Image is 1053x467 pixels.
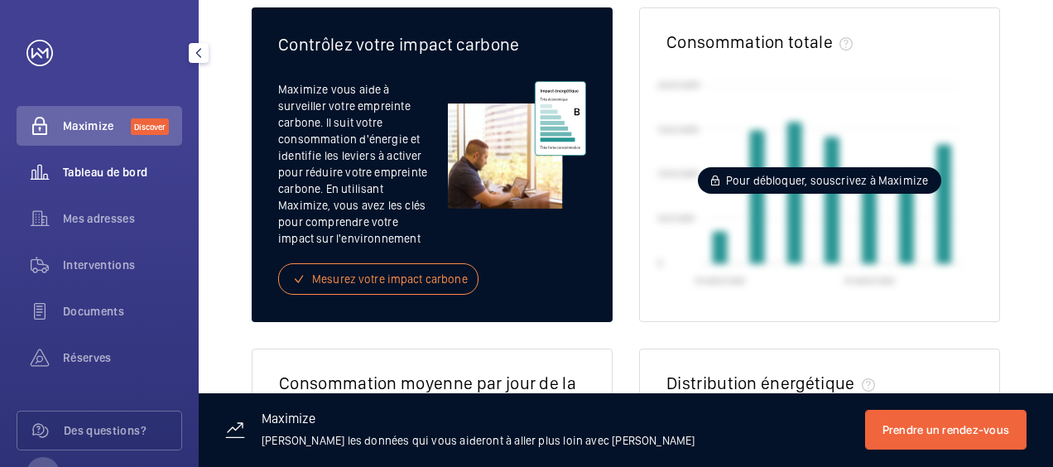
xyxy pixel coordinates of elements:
span: Tableau de bord [63,164,182,181]
span: Mesurez votre impact carbone [312,271,468,287]
h2: Contrôlez votre impact carbone [278,34,586,55]
span: Maximize [63,118,131,134]
span: Mes adresses [63,210,182,227]
h2: Consommation totale [666,31,833,52]
span: Réserves [63,349,182,366]
span: Des questions? [64,422,181,439]
span: Documents [63,303,182,320]
p: Maximize vous aide à surveiller votre empreinte carbone. Il suit votre consommation d'énergie et ... [278,81,448,247]
h2: Distribution énergétique [666,373,855,393]
span: Discover [131,118,169,135]
text: 0 [657,257,663,268]
img: energy-freemium-FR.svg [448,81,586,209]
text: 500 kWh [657,213,695,224]
text: 1000 kWh [657,168,700,180]
text: 2000 kWh [657,79,700,90]
p: [PERSON_NAME] les données qui vous aideront à aller plus loin avec [PERSON_NAME] [262,432,695,449]
h2: Consommation moyenne par jour de la semaine [279,373,576,414]
text: 1500 kWh [657,123,700,135]
span: Pour débloquer, souscrivez à Maximize [726,172,929,189]
button: Prendre un rendez-vous [865,410,1027,450]
span: Interventions [63,257,182,273]
h3: Maximize [262,412,695,432]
